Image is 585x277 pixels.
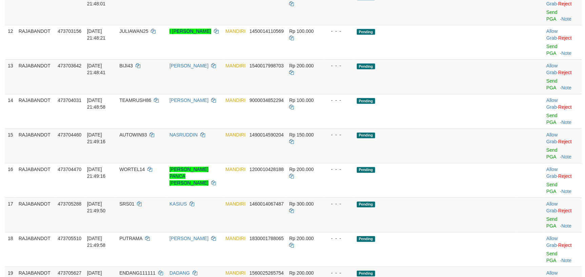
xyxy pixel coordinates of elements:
[58,236,81,241] span: 473705510
[249,201,284,207] span: Copy 1460014067487 to clipboard
[87,98,106,110] span: [DATE] 21:48:58
[544,25,582,60] td: ·
[249,98,284,103] span: Copy 9000034852294 to clipboard
[546,63,558,76] span: ·
[289,271,314,276] span: Rp 200.000
[87,29,106,41] span: [DATE] 21:48:21
[357,29,375,35] span: Pending
[169,236,208,241] a: [PERSON_NAME]
[225,236,245,241] span: MANDIRI
[357,64,375,69] span: Pending
[558,36,572,41] a: Reject
[326,166,351,173] div: - - -
[546,182,558,194] a: Send PGA
[544,198,582,232] td: ·
[558,105,572,110] a: Reject
[249,167,284,172] span: Copy 1200010428188 to clipboard
[558,243,572,248] a: Reject
[544,60,582,94] td: ·
[326,28,351,35] div: - - -
[289,236,314,241] span: Rp 200.000
[58,29,81,34] span: 473703156
[357,167,375,173] span: Pending
[289,29,314,34] span: Rp 100.000
[562,223,572,229] a: Note
[249,271,284,276] span: Copy 1560025265754 to clipboard
[562,189,572,194] a: Note
[546,98,558,110] span: ·
[558,139,572,145] a: Reject
[16,232,55,267] td: RAJABANDOT
[544,94,582,129] td: ·
[5,94,16,129] td: 14
[249,63,284,69] span: Copy 1540017998703 to clipboard
[119,201,134,207] span: SRS01
[546,44,558,56] a: Send PGA
[546,251,558,263] a: Send PGA
[249,132,284,138] span: Copy 1490014590204 to clipboard
[546,201,558,214] span: ·
[544,232,582,267] td: ·
[5,129,16,163] td: 15
[58,201,81,207] span: 473705288
[249,236,284,241] span: Copy 1830001788065 to clipboard
[225,201,245,207] span: MANDIRI
[5,232,16,267] td: 18
[546,9,558,22] a: Send PGA
[326,63,351,69] div: - - -
[169,98,208,103] a: [PERSON_NAME]
[562,16,572,22] a: Note
[225,29,245,34] span: MANDIRI
[119,29,148,34] span: JULIAWAN25
[119,167,145,172] span: WORTEL14
[119,132,147,138] span: AUTOWIN93
[119,271,156,276] span: ENDANG111111
[87,132,106,145] span: [DATE] 21:49:16
[357,133,375,138] span: Pending
[5,60,16,94] td: 13
[546,236,558,248] a: Allow Grab
[169,201,187,207] a: KASIUS
[58,63,81,69] span: 473703642
[16,60,55,94] td: RAJABANDOT
[546,98,558,110] a: Allow Grab
[326,132,351,138] div: - - -
[562,51,572,56] a: Note
[87,201,106,214] span: [DATE] 21:49:50
[87,236,106,248] span: [DATE] 21:49:58
[5,163,16,198] td: 16
[562,154,572,160] a: Note
[546,132,558,145] span: ·
[357,236,375,242] span: Pending
[326,201,351,208] div: - - -
[289,63,314,69] span: Rp 200.000
[544,163,582,198] td: ·
[119,63,133,69] span: BIJI43
[58,98,81,103] span: 473704031
[16,198,55,232] td: RAJABANDOT
[16,25,55,60] td: RAJABANDOT
[357,202,375,208] span: Pending
[546,167,558,179] a: Allow Grab
[16,163,55,198] td: RAJABANDOT
[562,85,572,91] a: Note
[225,98,245,103] span: MANDIRI
[289,98,314,103] span: Rp 100.000
[225,132,245,138] span: MANDIRI
[326,235,351,242] div: - - -
[169,63,208,69] a: [PERSON_NAME]
[558,208,572,214] a: Reject
[326,270,351,277] div: - - -
[546,29,558,41] span: ·
[546,79,558,91] a: Send PGA
[225,63,245,69] span: MANDIRI
[357,98,375,104] span: Pending
[58,132,81,138] span: 473704460
[249,29,284,34] span: Copy 1450014110569 to clipboard
[169,271,190,276] a: DADANG
[169,132,198,138] a: NASRUDDIN
[546,63,558,76] a: Allow Grab
[119,236,142,241] span: PUTRAMA
[225,271,245,276] span: MANDIRI
[289,201,314,207] span: Rp 300.000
